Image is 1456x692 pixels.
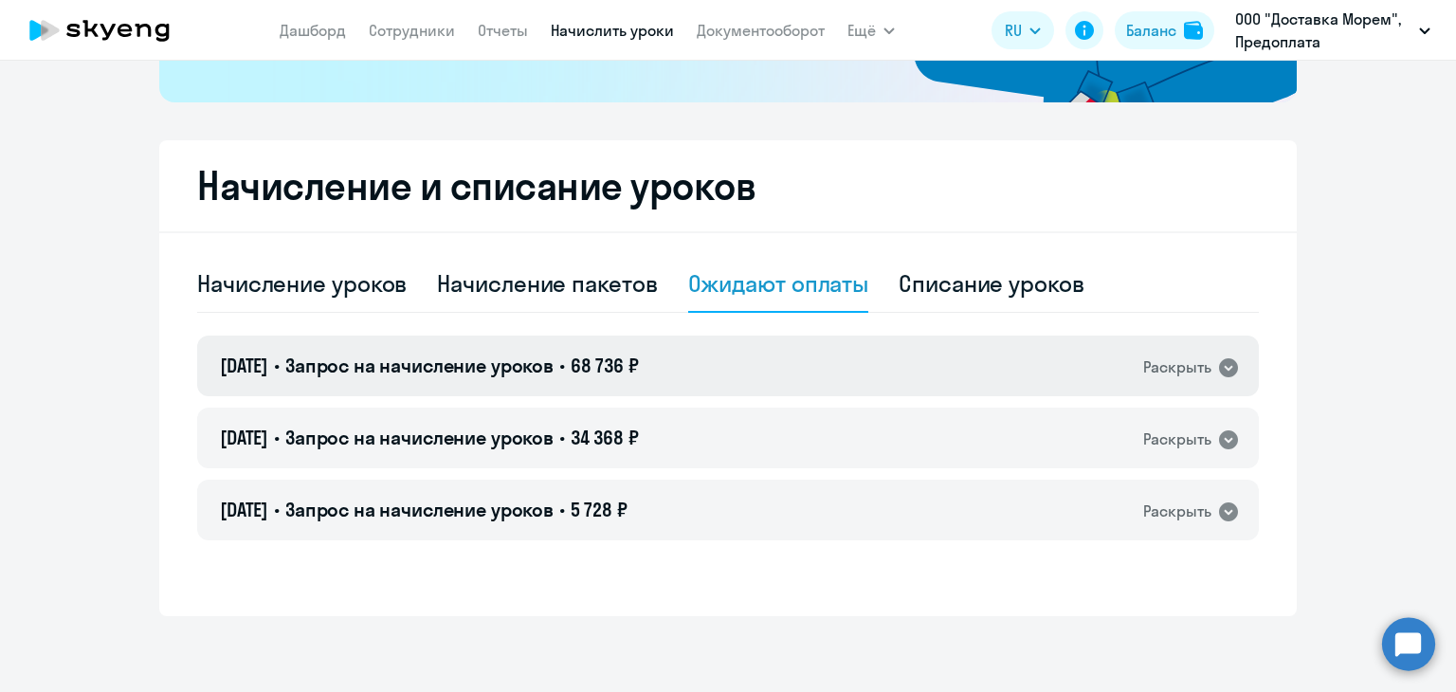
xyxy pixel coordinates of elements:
[1235,8,1411,53] p: ООО "Доставка Морем", Предоплата
[688,268,869,299] div: Ожидают оплаты
[274,498,280,521] span: •
[1143,355,1211,379] div: Раскрыть
[1005,19,1022,42] span: RU
[369,21,455,40] a: Сотрудники
[559,426,565,449] span: •
[559,498,565,521] span: •
[847,11,895,49] button: Ещё
[899,268,1084,299] div: Списание уроков
[1115,11,1214,49] button: Балансbalance
[1184,21,1203,40] img: balance
[220,426,268,449] span: [DATE]
[571,498,628,521] span: 5 728 ₽
[1143,428,1211,451] div: Раскрыть
[197,163,1259,209] h2: Начисление и списание уроков
[1126,19,1176,42] div: Баланс
[274,354,280,377] span: •
[197,268,407,299] div: Начисление уроков
[280,21,346,40] a: Дашборд
[437,268,657,299] div: Начисление пакетов
[571,426,639,449] span: 34 368 ₽
[697,21,825,40] a: Документооборот
[220,354,268,377] span: [DATE]
[559,354,565,377] span: •
[285,426,554,449] span: Запрос на начисление уроков
[478,21,528,40] a: Отчеты
[274,426,280,449] span: •
[285,354,554,377] span: Запрос на начисление уроков
[1143,500,1211,523] div: Раскрыть
[571,354,639,377] span: 68 736 ₽
[285,498,554,521] span: Запрос на начисление уроков
[847,19,876,42] span: Ещё
[1226,8,1440,53] button: ООО "Доставка Морем", Предоплата
[992,11,1054,49] button: RU
[220,498,268,521] span: [DATE]
[551,21,674,40] a: Начислить уроки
